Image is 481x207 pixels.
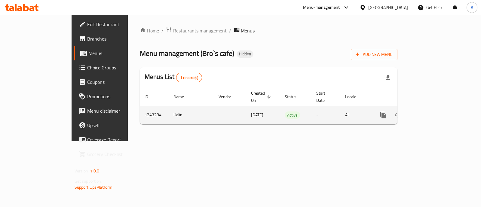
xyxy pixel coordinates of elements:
a: Menu disclaimer [74,104,152,118]
span: Get support on: [75,177,102,185]
button: Add New Menu [351,49,397,60]
button: more [376,108,391,122]
td: All [340,106,371,124]
a: Restaurants management [166,27,227,35]
span: Coverage Report [87,136,147,143]
div: Total records count [176,73,202,82]
span: Grocery Checklist [87,151,147,158]
table: enhanced table [140,88,439,124]
a: Coupons [74,75,152,89]
span: 1.0.0 [90,167,100,175]
span: Start Date [316,90,333,104]
span: ID [145,93,156,100]
a: Grocery Checklist [74,147,152,161]
a: Choice Groups [74,60,152,75]
th: Actions [371,88,439,106]
a: Coverage Report [74,132,152,147]
span: Menus [241,27,255,34]
li: / [161,27,164,34]
span: Menu disclaimer [87,107,147,114]
span: 1 record(s) [176,75,202,81]
span: Add New Menu [356,51,393,58]
span: Upsell [87,122,147,129]
span: Edit Restaurant [87,21,147,28]
span: Branches [87,35,147,42]
td: 1243284 [140,106,169,124]
span: Version: [75,167,89,175]
span: Created On [251,90,273,104]
span: Name [173,93,192,100]
nav: breadcrumb [140,27,397,35]
span: Restaurants management [173,27,227,34]
span: Coupons [87,78,147,86]
div: [GEOGRAPHIC_DATA] [368,4,408,11]
span: Active [285,112,300,119]
span: Status [285,93,304,100]
a: Edit Restaurant [74,17,152,32]
li: / [229,27,231,34]
a: Menus [74,46,152,60]
span: Hidden [237,51,253,56]
span: Locale [345,93,364,100]
span: A [471,4,473,11]
div: Export file [381,70,395,85]
span: Menus [88,50,147,57]
td: Helin [169,106,214,124]
a: Branches [74,32,152,46]
span: Promotions [87,93,147,100]
div: Menu-management [303,4,340,11]
span: Choice Groups [87,64,147,71]
span: Menu management ( Bro`s cafe ) [140,47,234,60]
h2: Menus List [145,72,202,82]
a: Promotions [74,89,152,104]
a: Support.OpsPlatform [75,183,113,191]
span: [DATE] [251,111,263,119]
div: Hidden [237,50,253,58]
td: - [311,106,340,124]
span: Vendor [219,93,239,100]
a: Upsell [74,118,152,132]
